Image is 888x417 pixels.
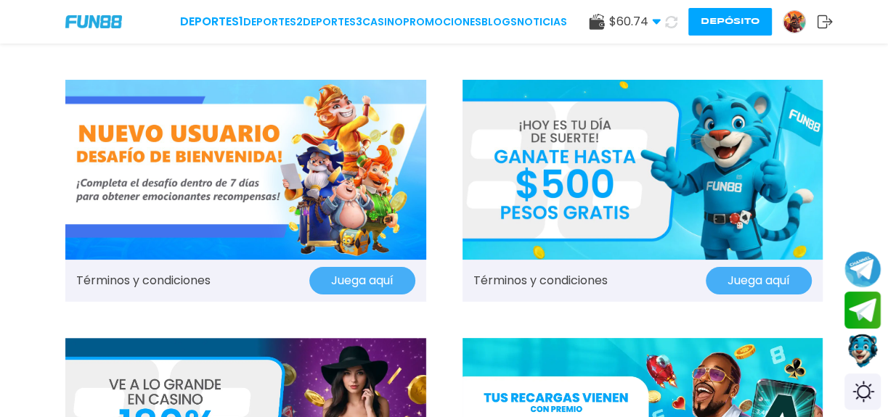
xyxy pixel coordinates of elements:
a: Deportes2 [243,15,303,30]
a: Términos y condiciones [473,272,608,289]
img: Promo Banner [65,80,426,260]
img: Avatar [783,11,805,33]
span: $ 60.74 [609,13,661,30]
button: Join telegram channel [844,250,881,288]
button: Juega aquí [706,267,812,294]
button: Depósito [688,8,772,36]
div: Switch theme [844,373,881,410]
button: Contact customer service [844,332,881,370]
a: Promociones [403,15,481,30]
img: Promo Banner [463,80,823,260]
button: Join telegram [844,292,881,329]
button: Juega aquí [309,267,415,294]
a: NOTICIAS [517,15,567,30]
a: Deportes1 [180,13,243,30]
a: Deportes3 [303,15,362,30]
a: Avatar [783,10,817,33]
a: BLOGS [481,15,517,30]
a: Términos y condiciones [76,272,211,289]
img: Company Logo [65,15,122,28]
a: CASINO [362,15,403,30]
